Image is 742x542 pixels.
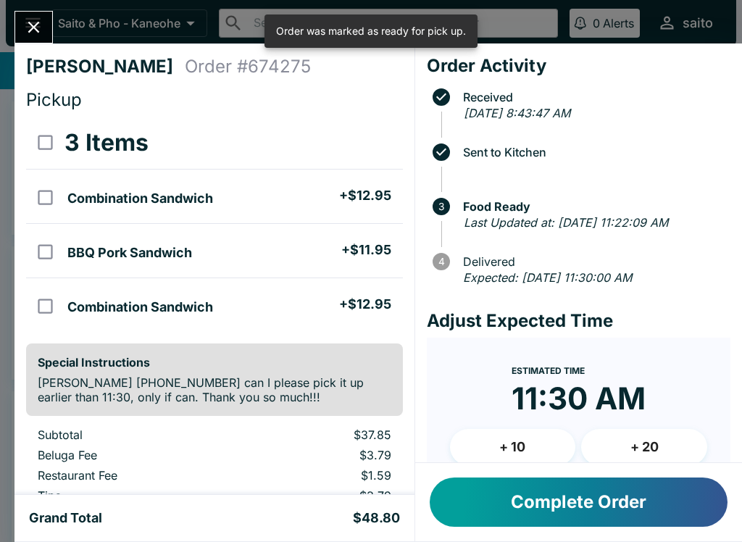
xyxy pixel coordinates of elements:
table: orders table [26,117,403,332]
h5: + $11.95 [341,241,391,259]
h5: Grand Total [29,509,102,527]
span: Food Ready [456,200,730,213]
table: orders table [26,428,403,529]
span: Received [456,91,730,104]
div: Order was marked as ready for pick up. [276,19,466,43]
h4: [PERSON_NAME] [26,56,185,78]
button: Close [15,12,52,43]
h5: + $12.95 [339,296,391,313]
h3: 3 Items [64,128,149,157]
p: $1.59 [252,468,391,483]
time: 11:30 AM [512,380,646,417]
p: Beluga Fee [38,448,229,462]
h4: Order Activity [427,55,730,77]
h5: Combination Sandwich [67,299,213,316]
p: [PERSON_NAME] [PHONE_NUMBER] can I please pick it up earlier than 11:30, only if can. Thank you s... [38,375,391,404]
span: Sent to Kitchen [456,146,730,159]
p: Restaurant Fee [38,468,229,483]
text: 4 [438,256,444,267]
p: $37.85 [252,428,391,442]
em: Expected: [DATE] 11:30:00 AM [463,270,632,285]
h5: BBQ Pork Sandwich [67,244,192,262]
span: Estimated Time [512,365,585,376]
em: Last Updated at: [DATE] 11:22:09 AM [464,215,668,230]
button: + 10 [450,429,576,465]
p: Tips [38,488,229,503]
h5: + $12.95 [339,187,391,204]
p: $3.79 [252,448,391,462]
span: Delivered [456,255,730,268]
h6: Special Instructions [38,355,391,370]
span: Pickup [26,89,82,110]
h4: Adjust Expected Time [427,310,730,332]
h4: Order # 674275 [185,56,311,78]
button: + 20 [581,429,707,465]
h5: Combination Sandwich [67,190,213,207]
button: Complete Order [430,478,728,527]
em: [DATE] 8:43:47 AM [464,106,570,120]
text: 3 [438,201,444,212]
p: Subtotal [38,428,229,442]
p: $3.79 [252,488,391,503]
h5: $48.80 [353,509,400,527]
